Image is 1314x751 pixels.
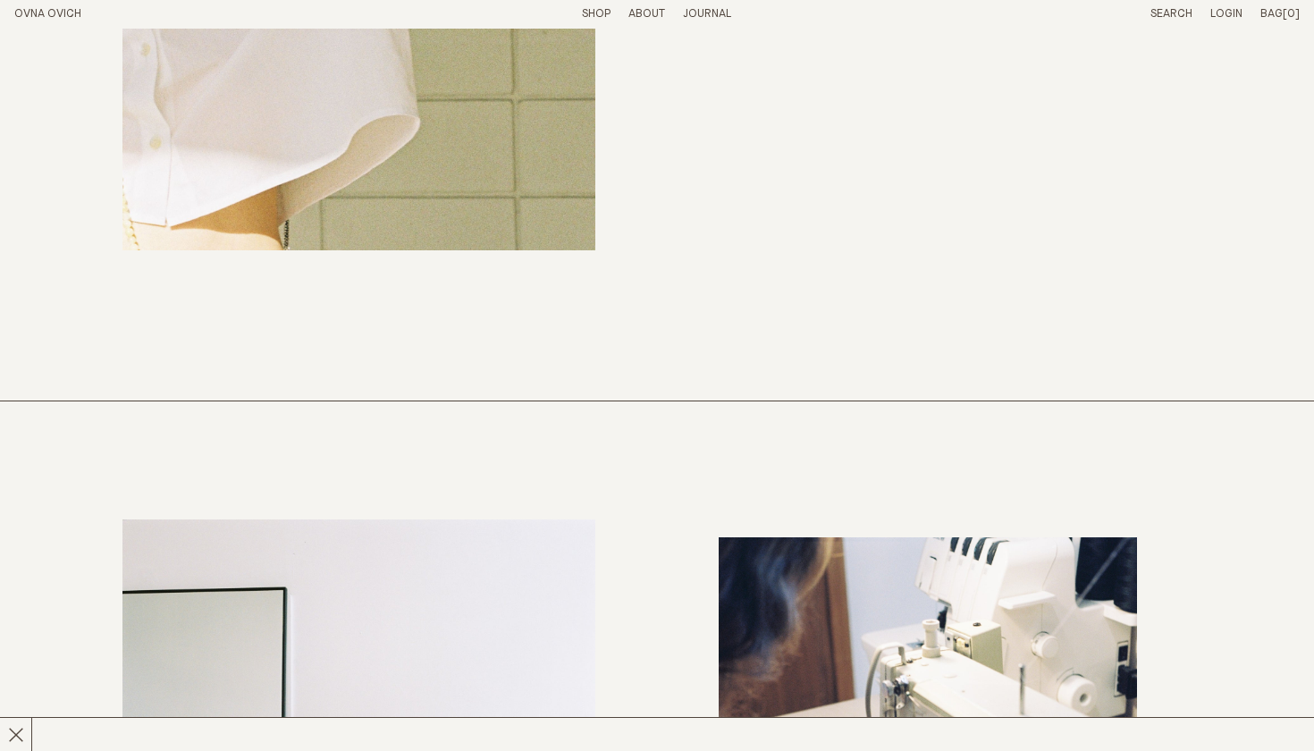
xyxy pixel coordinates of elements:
a: Home [14,8,81,20]
a: Login [1210,8,1242,20]
summary: About [628,7,665,22]
a: Journal [683,8,731,20]
span: [0] [1283,8,1300,20]
span: Bag [1260,8,1283,20]
a: Shop [582,8,611,20]
a: Search [1150,8,1192,20]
